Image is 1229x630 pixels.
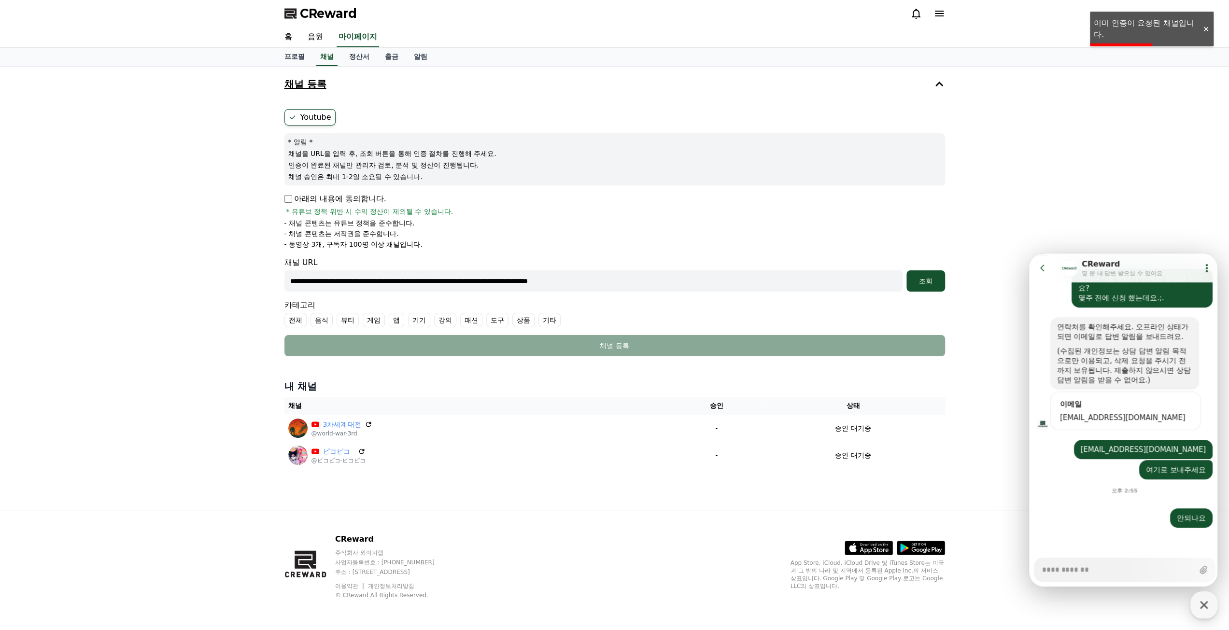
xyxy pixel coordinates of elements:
[335,591,453,599] p: © CReward All Rights Reserved.
[791,559,945,590] p: App Store, iCloud, iCloud Drive 및 iTunes Store는 미국과 그 밖의 나라 및 지역에서 등록된 Apple Inc.의 서비스 상표입니다. Goo...
[363,313,385,327] label: 게임
[676,423,757,434] p: -
[311,430,373,437] p: @world-war-3rd
[284,257,945,292] div: 채널 URL
[288,172,941,182] p: 채널 승인은 최대 1-2일 소요될 수 있습니다.
[311,313,333,327] label: 음식
[906,270,945,292] button: 조회
[277,27,300,47] a: 홈
[1029,253,1217,587] iframe: Channel chat
[284,6,357,21] a: CReward
[434,313,456,327] label: 강의
[486,313,509,327] label: 도구
[406,48,435,66] a: 알림
[323,447,354,457] a: ピコピコ
[335,559,453,566] p: 사업자등록번호 : [PHONE_NUMBER]
[335,583,366,589] a: 이용약관
[288,160,941,170] p: 인증이 완료된 채널만 관리자 검토, 분석 및 정산이 진행됩니다.
[337,27,379,47] a: 마이페이지
[284,218,415,228] p: - 채널 콘텐츠는 유튜브 정책을 준수합니다.
[284,397,672,415] th: 채널
[281,70,949,98] button: 채널 등록
[323,420,361,430] a: 3차세계대전
[368,583,414,589] a: 개인정보처리방침
[835,450,871,461] p: 승인 대기중
[311,457,366,464] p: @ピコピコ-ピコピコ
[284,109,336,126] label: Youtube
[910,276,941,286] div: 조회
[284,239,423,249] p: - 동영상 3개, 구독자 100명 이상 채널입니다.
[284,229,399,238] p: - 채널 콘텐츠는 저작권을 준수합니다.
[284,193,386,205] p: 아래의 내용에 동의합니다.
[277,48,312,66] a: 프로필
[316,48,338,66] a: 채널
[672,397,761,415] th: 승인
[284,313,307,327] label: 전체
[341,48,377,66] a: 정산서
[512,313,535,327] label: 상품
[408,313,430,327] label: 기기
[284,335,945,356] button: 채널 등록
[335,549,453,557] p: 주식회사 와이피랩
[676,450,757,461] p: -
[284,299,945,327] div: 카테고리
[335,568,453,576] p: 주소 : [STREET_ADDRESS]
[761,397,945,415] th: 상태
[288,419,308,438] img: 3차세계대전
[835,423,871,434] p: 승인 대기중
[337,313,359,327] label: 뷰티
[460,313,482,327] label: 패션
[286,207,453,216] span: * 유튜브 정책 위반 시 수익 정산이 제외될 수 있습니다.
[304,341,926,350] div: 채널 등록
[538,313,561,327] label: 기타
[284,379,945,393] h4: 내 채널
[300,27,331,47] a: 음원
[284,79,326,89] h4: 채널 등록
[288,149,941,158] p: 채널을 URL을 입력 후, 조회 버튼을 통해 인증 절차를 진행해 주세요.
[288,446,308,465] img: ピコピコ
[377,48,406,66] a: 출금
[300,6,357,21] span: CReward
[335,533,453,545] p: CReward
[389,313,404,327] label: 앱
